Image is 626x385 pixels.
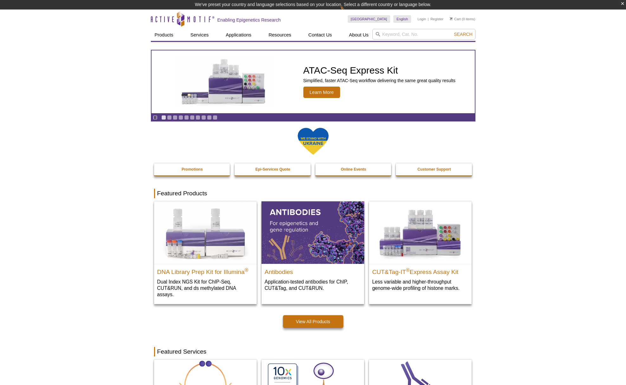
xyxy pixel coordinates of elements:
[152,50,475,113] a: ATAC-Seq Express Kit ATAC-Seq Express Kit Simplified, faster ATAC-Seq workflow delivering the sam...
[450,17,461,21] a: Cart
[393,15,411,23] a: English
[178,115,183,120] a: Go to slide 4
[217,17,281,23] h2: Enabling Epigenetics Research
[154,201,257,304] a: DNA Library Prep Kit for Illumina DNA Library Prep Kit for Illumina® Dual Index NGS Kit for ChIP-...
[196,115,200,120] a: Go to slide 7
[340,5,357,20] img: Change Here
[261,201,364,297] a: All Antibodies Antibodies Application-tested antibodies for ChIP, CUT&Tag, and CUT&RUN.
[213,115,217,120] a: Go to slide 10
[341,167,366,172] strong: Online Events
[369,201,472,264] img: CUT&Tag-IT® Express Assay Kit
[372,278,468,291] p: Less variable and higher-throughput genome-wide profiling of histone marks​.
[157,266,254,275] h2: DNA Library Prep Kit for Illumina
[167,115,172,120] a: Go to slide 2
[261,201,364,264] img: All Antibodies
[348,15,390,23] a: [GEOGRAPHIC_DATA]
[417,167,451,172] strong: Customer Support
[187,29,213,41] a: Services
[154,347,472,356] h2: Featured Services
[265,278,361,291] p: Application-tested antibodies for ChIP, CUT&Tag, and CUT&RUN.
[265,29,295,41] a: Resources
[222,29,255,41] a: Applications
[430,17,443,21] a: Register
[255,167,290,172] strong: Epi-Services Quote
[154,163,231,175] a: Promotions
[152,50,475,113] article: ATAC-Seq Express Kit
[417,17,426,21] a: Login
[450,15,475,23] li: (0 items)
[157,278,254,298] p: Dual Index NGS Kit for ChIP-Seq, CUT&RUN, and ds methylated DNA assays.
[297,127,329,155] img: We Stand With Ukraine
[154,189,472,198] h2: Featured Products
[161,115,166,120] a: Go to slide 1
[372,29,475,40] input: Keyword, Cat. No.
[372,266,468,275] h2: CUT&Tag-IT Express Assay Kit
[173,115,177,120] a: Go to slide 3
[207,115,212,120] a: Go to slide 9
[283,315,343,328] a: View All Products
[406,267,410,272] sup: ®
[345,29,372,41] a: About Us
[190,115,195,120] a: Go to slide 6
[235,163,311,175] a: Epi-Services Quote
[184,115,189,120] a: Go to slide 5
[369,201,472,297] a: CUT&Tag-IT® Express Assay Kit CUT&Tag-IT®Express Assay Kit Less variable and higher-throughput ge...
[153,115,158,120] a: Toggle autoplay
[245,267,248,272] sup: ®
[450,17,453,20] img: Your Cart
[396,163,473,175] a: Customer Support
[305,29,336,41] a: Contact Us
[265,266,361,275] h2: Antibodies
[201,115,206,120] a: Go to slide 8
[315,163,392,175] a: Online Events
[454,32,472,37] span: Search
[428,15,429,23] li: |
[303,78,455,83] p: Simplified, faster ATAC-Seq workflow delivering the same great quality results
[154,201,257,264] img: DNA Library Prep Kit for Illumina
[303,87,340,98] span: Learn More
[182,167,203,172] strong: Promotions
[151,29,177,41] a: Products
[303,66,455,75] h2: ATAC-Seq Express Kit
[452,31,474,37] button: Search
[172,58,276,106] img: ATAC-Seq Express Kit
